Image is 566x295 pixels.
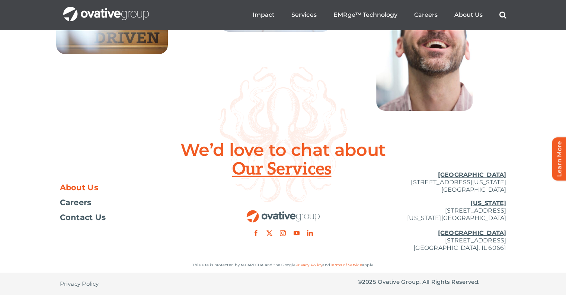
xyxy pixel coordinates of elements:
a: About Us [454,11,482,19]
a: youtube [294,230,300,236]
a: Contact Us [60,214,209,221]
a: Privacy Policy [60,273,99,295]
nav: Menu [253,3,506,27]
p: [STREET_ADDRESS][US_STATE] [GEOGRAPHIC_DATA] [358,171,506,194]
p: © Ovative Group. All Rights Reserved. [358,278,506,286]
a: twitter [266,230,272,236]
a: EMRge™ Technology [333,11,397,19]
a: facebook [253,230,259,236]
u: [GEOGRAPHIC_DATA] [438,171,506,178]
a: OG_Full_horizontal_RGB [246,209,320,216]
span: Contact Us [60,214,106,221]
a: Impact [253,11,275,19]
img: Home – Careers 8 [376,14,473,111]
a: Search [499,11,506,19]
nav: Footer Menu [60,184,209,221]
span: Our Services [232,160,334,179]
p: [STREET_ADDRESS] [US_STATE][GEOGRAPHIC_DATA] [STREET_ADDRESS] [GEOGRAPHIC_DATA], IL 60661 [358,200,506,252]
a: Careers [60,199,209,206]
a: linkedin [307,230,313,236]
a: OG_Full_horizontal_WHT [63,6,149,13]
span: About Us [60,184,99,191]
a: Terms of Service [330,263,362,267]
a: instagram [280,230,286,236]
span: 2025 [362,278,376,285]
span: Careers [60,199,92,206]
nav: Footer - Privacy Policy [60,273,209,295]
u: [GEOGRAPHIC_DATA] [438,229,506,236]
p: This site is protected by reCAPTCHA and the Google and apply. [60,261,506,269]
u: [US_STATE] [470,200,506,207]
span: Privacy Policy [60,280,99,288]
a: Services [291,11,316,19]
a: Privacy Policy [295,263,322,267]
a: Careers [414,11,437,19]
a: About Us [60,184,209,191]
